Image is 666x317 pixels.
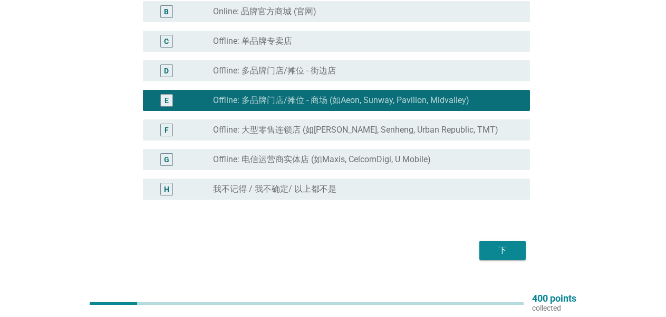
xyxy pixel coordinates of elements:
div: 下 [488,244,517,257]
div: C [164,36,169,47]
label: Offline: 单品牌专卖店 [213,36,292,46]
label: Offline: 电信运营商实体店 (如Maxis, CelcomDigi, U Mobile) [213,154,431,165]
div: F [165,125,169,136]
div: D [164,66,169,77]
label: Offline: 多品牌门店/摊位 - 街边店 [213,66,336,76]
p: collected [532,303,576,313]
label: 我不记得 / 我不确定/ 以上都不是 [213,184,336,194]
div: H [164,184,169,195]
div: B [164,6,169,17]
div: G [164,154,169,165]
label: Offline: 大型零售连锁店 (如[PERSON_NAME], Senheng, Urban Republic, TMT) [213,125,498,135]
label: Online: 品牌官方商城 (官网) [213,6,316,17]
div: E [165,95,169,106]
label: Offline: 多品牌门店/摊位 - 商场 (如Aeon, Sunway, Pavilion, Midvalley) [213,95,469,106]
p: 400 points [532,294,576,303]
button: 下 [479,241,526,260]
